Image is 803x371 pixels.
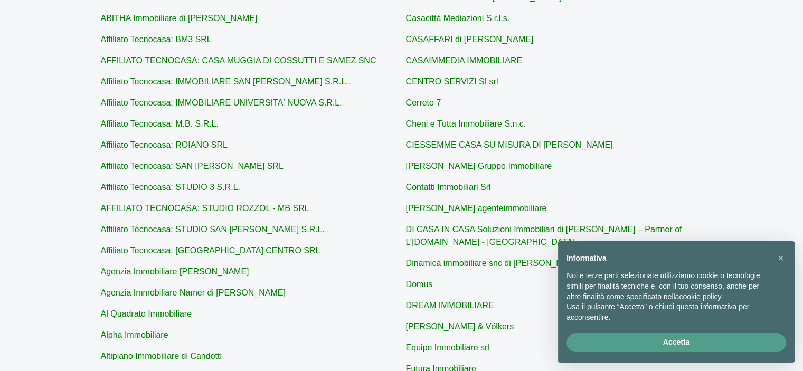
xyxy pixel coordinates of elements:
a: cookie policy - il link si apre in una nuova scheda [679,292,721,301]
a: Al Quadrato Immobiliare [101,309,192,318]
a: Affiliato Tecnocasa: IMMOBILIARE SAN [PERSON_NAME] S.R.L.. [101,77,351,86]
a: CASAIMMEDIA IMMOBILIARE [406,56,522,65]
a: AFFILIATO TECNOCASA: CASA MUGGIA DI COSSUTTI E SAMEZ SNC [101,56,376,65]
a: CENTRO SERVIZI SI srl [406,77,498,86]
a: CASAFFARI di [PERSON_NAME] [406,35,534,44]
a: Cheni e Tutta Immobiliare S.n.c. [406,119,526,128]
a: Affiliato Tecnocasa: STUDIO SAN [PERSON_NAME] S.R.L. [101,225,325,234]
a: Agenzia Immobiliare Namer di [PERSON_NAME] [101,288,286,297]
a: Affiliato Tecnocasa: SAN [PERSON_NAME] SRL [101,161,284,170]
a: Alpha Immobiliare [101,330,168,339]
a: Affiliato Tecnocasa: IMMOBILIARE UNIVERSITA' NUOVA S.R.L. [101,98,342,107]
a: Domus [406,280,433,289]
a: Affiliato Tecnocasa: ROIANO SRL [101,140,228,149]
a: Agenzia Immobiliare [PERSON_NAME] [101,267,249,276]
a: Affiliato Tecnocasa: STUDIO 3 S.R.L. [101,183,240,192]
a: Cerreto 7 [406,98,441,107]
a: Affiliato Tecnocasa: M.B. S.R.L. [101,119,219,128]
a: Equipe Immobiliare srl [406,343,489,352]
p: Noi e terze parti selezionate utilizziamo cookie o tecnologie simili per finalità tecniche e, con... [566,271,769,302]
button: Chiudi questa informativa [772,250,789,267]
a: AFFILIATO TECNOCASA: STUDIO ROZZOL - MB SRL [101,204,309,213]
p: Usa il pulsante “Accetta” o chiudi questa informativa per acconsentire. [566,302,769,322]
a: [PERSON_NAME] Gruppo Immobiliare [406,161,552,170]
a: DI CASA IN CASA Soluzioni Immobiliari di [PERSON_NAME] – Partner of L’[DOMAIN_NAME] - [GEOGRAPHIC... [406,225,682,246]
a: Dinamica immobiliare snc di [PERSON_NAME] e [PERSON_NAME] [406,259,662,268]
h2: Informativa [566,254,769,263]
a: ABITHA Immobiliare di [PERSON_NAME] [101,14,258,23]
a: Affiliato Tecnocasa: BM3 SRL [101,35,212,44]
span: × [778,252,784,264]
a: [PERSON_NAME] & Völkers [406,322,514,331]
a: Affiliato Tecnocasa: [GEOGRAPHIC_DATA] CENTRO SRL [101,246,320,255]
a: [PERSON_NAME] agenteimmobiliare [406,204,547,213]
a: DREAM IMMOBILIARE [406,301,494,310]
a: Contatti Immobiliari Srl [406,183,491,192]
a: Altipiano Immobiliare di Candotti [101,351,222,360]
a: Casacittà Mediazioni S.r.l.s. [406,14,510,23]
button: Accetta [566,333,786,352]
a: CIESSEMME CASA SU MISURA DI [PERSON_NAME] [406,140,613,149]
